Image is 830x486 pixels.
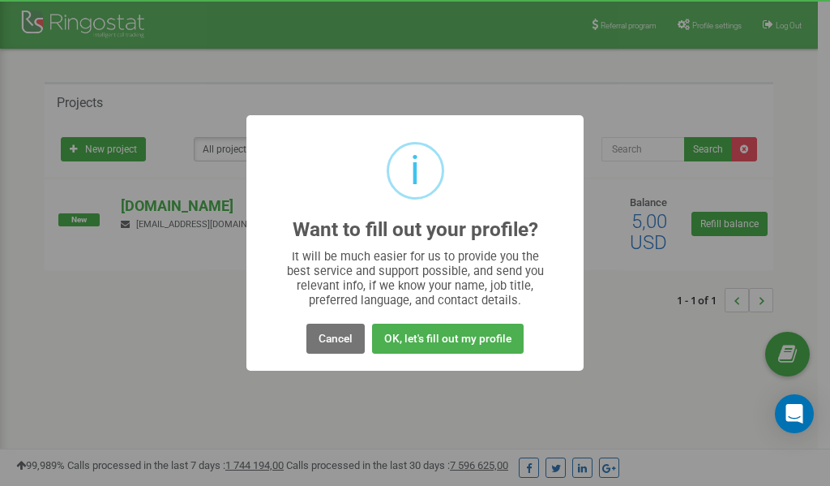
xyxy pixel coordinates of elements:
[293,219,538,241] h2: Want to fill out your profile?
[372,324,524,354] button: OK, let's fill out my profile
[306,324,365,354] button: Cancel
[775,394,814,433] div: Open Intercom Messenger
[410,144,420,197] div: i
[279,249,552,308] div: It will be much easier for us to provide you the best service and support possible, and send you ...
